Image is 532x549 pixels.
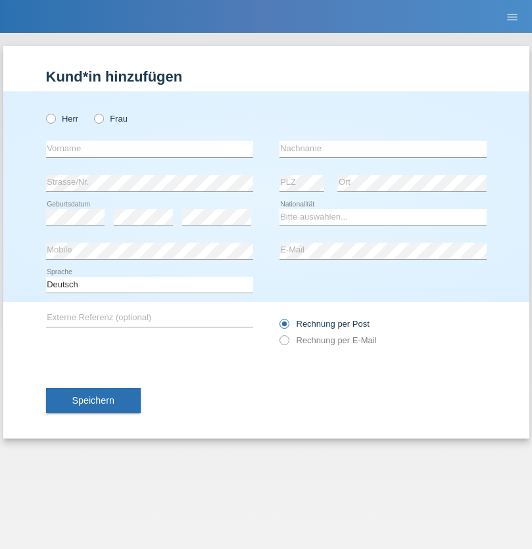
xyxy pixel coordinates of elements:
label: Frau [94,114,128,124]
label: Herr [46,114,79,124]
h1: Kund*in hinzufügen [46,68,487,85]
input: Rechnung per Post [279,319,288,335]
i: menu [506,11,519,24]
a: menu [499,12,525,20]
input: Rechnung per E-Mail [279,335,288,352]
button: Speichern [46,388,141,413]
input: Frau [94,114,103,122]
span: Speichern [72,395,114,406]
label: Rechnung per E-Mail [279,335,377,345]
input: Herr [46,114,55,122]
label: Rechnung per Post [279,319,370,329]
